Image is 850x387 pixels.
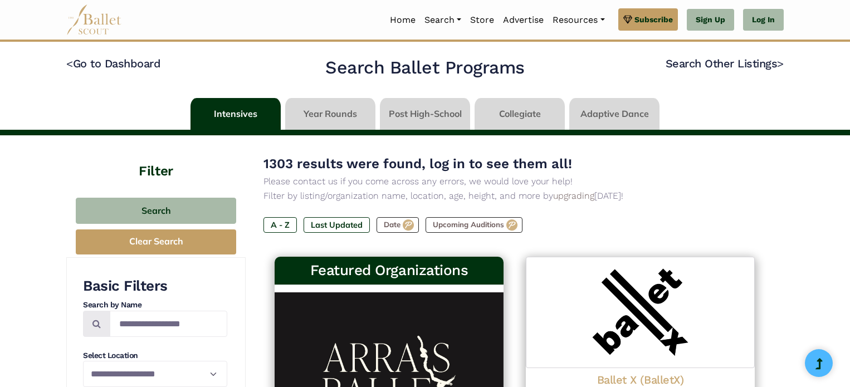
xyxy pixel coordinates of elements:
[426,217,522,233] label: Upcoming Auditions
[263,189,766,203] p: Filter by listing/organization name, location, age, height, and more by [DATE]!
[377,217,419,233] label: Date
[83,277,227,296] h3: Basic Filters
[188,98,283,130] li: Intensives
[553,190,594,201] a: upgrading
[304,217,370,233] label: Last Updated
[567,98,662,130] li: Adaptive Dance
[618,8,678,31] a: Subscribe
[526,257,755,368] img: Logo
[66,57,160,70] a: <Go to Dashboard
[284,261,495,280] h3: Featured Organizations
[777,56,784,70] code: >
[378,98,472,130] li: Post High-School
[76,229,236,254] button: Clear Search
[687,9,734,31] a: Sign Up
[499,8,548,32] a: Advertise
[263,217,297,233] label: A - Z
[420,8,466,32] a: Search
[472,98,567,130] li: Collegiate
[666,57,784,70] a: Search Other Listings>
[83,300,227,311] h4: Search by Name
[535,373,746,387] h4: Ballet X (BalletX)
[743,9,784,31] a: Log In
[623,13,632,26] img: gem.svg
[325,56,524,80] h2: Search Ballet Programs
[66,135,246,181] h4: Filter
[110,311,227,337] input: Search by names...
[76,198,236,224] button: Search
[263,174,766,189] p: Please contact us if you come across any errors, we would love your help!
[634,13,673,26] span: Subscribe
[466,8,499,32] a: Store
[66,56,73,70] code: <
[83,350,227,361] h4: Select Location
[385,8,420,32] a: Home
[283,98,378,130] li: Year Rounds
[263,156,572,172] span: 1303 results were found, log in to see them all!
[548,8,609,32] a: Resources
